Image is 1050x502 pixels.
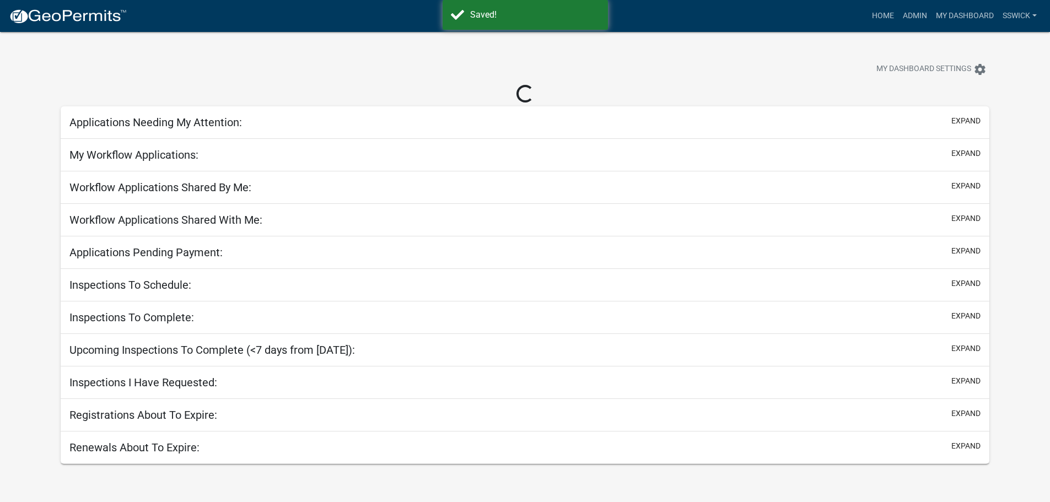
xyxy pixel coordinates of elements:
button: expand [951,343,981,354]
button: expand [951,180,981,192]
button: expand [951,408,981,419]
h5: My Workflow Applications: [69,148,198,161]
a: My Dashboard [931,6,998,26]
button: expand [951,278,981,289]
a: sswick [998,6,1041,26]
button: expand [951,148,981,159]
button: expand [951,440,981,452]
h5: Workflow Applications Shared With Me: [69,213,262,226]
h5: Registrations About To Expire: [69,408,217,422]
a: Admin [898,6,931,26]
h5: Applications Pending Payment: [69,246,223,259]
h5: Workflow Applications Shared By Me: [69,181,251,194]
i: settings [973,63,987,76]
span: My Dashboard Settings [876,63,971,76]
button: My Dashboard Settingssettings [868,58,995,80]
button: expand [951,310,981,322]
h5: Renewals About To Expire: [69,441,200,454]
button: expand [951,375,981,387]
div: Saved! [470,8,600,21]
a: Home [868,6,898,26]
h5: Applications Needing My Attention: [69,116,242,129]
h5: Inspections To Schedule: [69,278,191,292]
button: expand [951,213,981,224]
h5: Upcoming Inspections To Complete (<7 days from [DATE]): [69,343,355,357]
h5: Inspections I Have Requested: [69,376,217,389]
button: expand [951,115,981,127]
h5: Inspections To Complete: [69,311,194,324]
button: expand [951,245,981,257]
